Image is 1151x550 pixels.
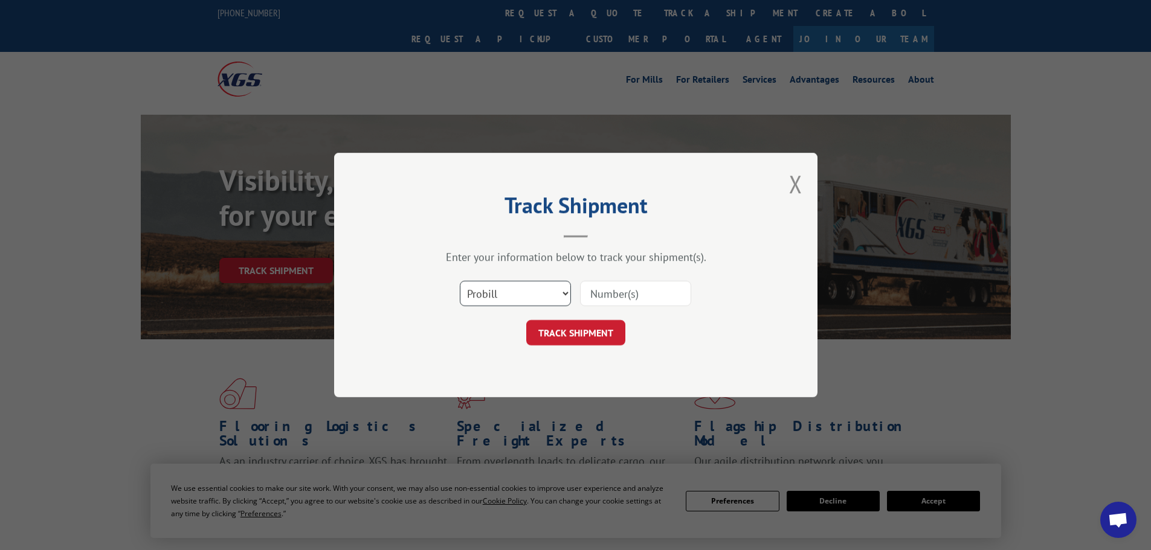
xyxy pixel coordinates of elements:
[789,168,802,200] button: Close modal
[1100,502,1136,538] div: Open chat
[526,320,625,345] button: TRACK SHIPMENT
[580,281,691,306] input: Number(s)
[395,250,757,264] div: Enter your information below to track your shipment(s).
[395,197,757,220] h2: Track Shipment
